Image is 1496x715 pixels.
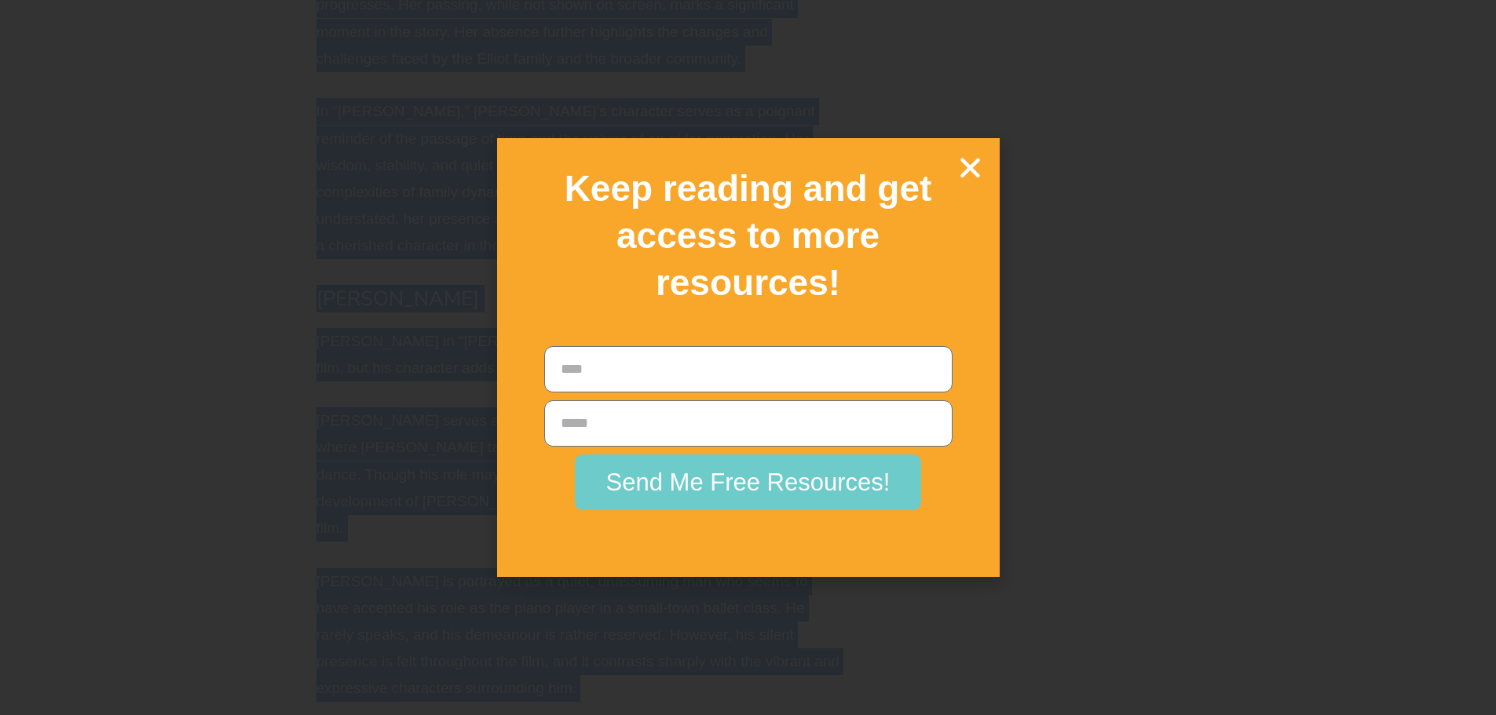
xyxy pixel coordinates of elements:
form: New Form [544,346,953,518]
h2: Keep reading and get access to more resources! [525,166,972,306]
span: Send Me Free Resources! [606,470,891,494]
button: Send Me Free Resources! [575,454,922,510]
a: Close [956,154,984,181]
iframe: Chat Widget [1234,538,1496,715]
